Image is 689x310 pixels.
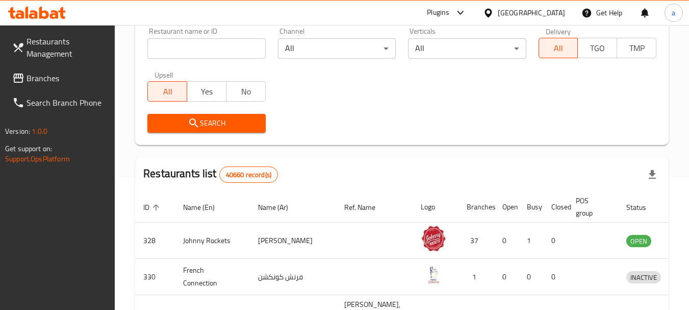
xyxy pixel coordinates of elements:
[543,192,568,223] th: Closed
[626,235,651,247] span: OPEN
[183,201,228,213] span: Name (En)
[344,201,389,213] span: Ref. Name
[621,41,652,56] span: TMP
[135,259,175,295] td: 330
[191,84,222,99] span: Yes
[5,142,52,155] span: Get support on:
[498,7,565,18] div: [GEOGRAPHIC_DATA]
[582,41,613,56] span: TGO
[175,223,250,259] td: Johnny Rockets
[543,41,574,56] span: All
[494,192,519,223] th: Open
[152,84,183,99] span: All
[135,223,175,259] td: 328
[4,66,115,90] a: Branches
[226,81,266,102] button: No
[147,38,265,59] input: Search for restaurant name or ID..
[458,223,494,259] td: 37
[519,192,543,223] th: Busy
[543,223,568,259] td: 0
[413,192,458,223] th: Logo
[672,7,675,18] span: a
[4,90,115,115] a: Search Branch Phone
[543,259,568,295] td: 0
[640,162,665,187] div: Export file
[519,259,543,295] td: 0
[577,38,617,58] button: TGO
[519,223,543,259] td: 1
[27,97,107,109] span: Search Branch Phone
[147,81,187,102] button: All
[147,114,265,133] button: Search
[494,259,519,295] td: 0
[250,223,336,259] td: [PERSON_NAME]
[143,166,278,183] h2: Restaurants list
[458,259,494,295] td: 1
[626,272,661,283] span: INACTIVE
[187,81,226,102] button: Yes
[626,201,659,213] span: Status
[143,201,163,213] span: ID
[427,7,449,19] div: Plugins
[421,262,446,288] img: French Connection
[220,170,277,180] span: 40660 record(s)
[231,84,262,99] span: No
[546,28,571,35] label: Delivery
[156,117,257,130] span: Search
[494,223,519,259] td: 0
[5,125,30,138] span: Version:
[408,38,526,59] div: All
[258,201,301,213] span: Name (Ar)
[617,38,656,58] button: TMP
[250,259,336,295] td: فرنش كونكشن
[219,166,278,183] div: Total records count
[539,38,578,58] button: All
[175,259,250,295] td: French Connection
[278,38,396,59] div: All
[421,226,446,251] img: Johnny Rockets
[4,29,115,66] a: Restaurants Management
[32,125,47,138] span: 1.0.0
[27,35,107,60] span: Restaurants Management
[576,195,606,219] span: POS group
[458,192,494,223] th: Branches
[5,152,70,165] a: Support.OpsPlatform
[155,71,173,78] label: Upsell
[27,72,107,84] span: Branches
